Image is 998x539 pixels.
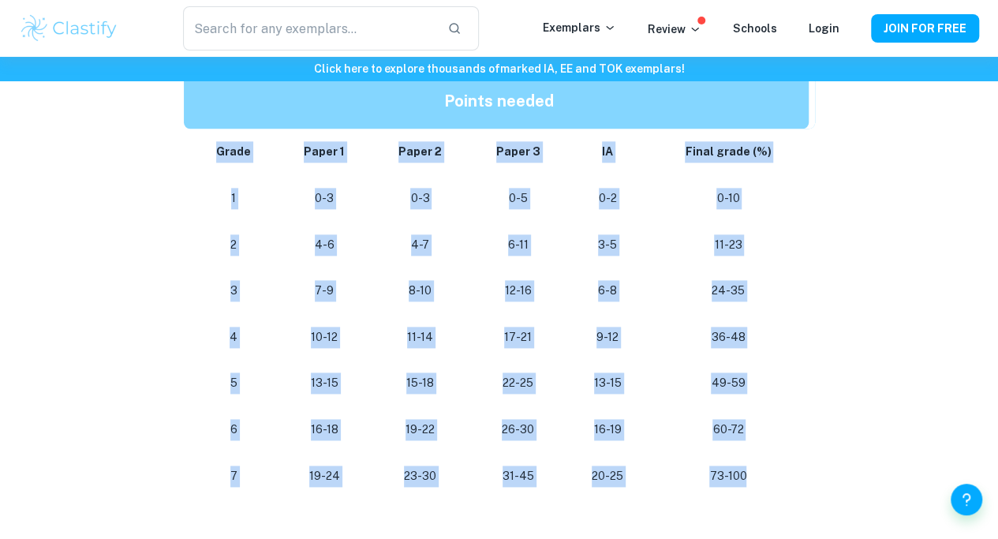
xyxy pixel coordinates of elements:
[203,466,265,487] p: 7
[290,327,359,348] p: 10-12
[384,327,456,348] p: 11-14
[290,466,359,487] p: 19-24
[384,188,456,209] p: 0-3
[733,22,777,35] a: Schools
[183,6,435,51] input: Search for any exemplars...
[203,419,265,440] p: 6
[481,234,555,256] p: 6-11
[496,145,540,158] strong: Paper 3
[660,188,795,209] p: 0-10
[648,21,701,38] p: Review
[481,466,555,487] p: 31-45
[660,419,795,440] p: 60-72
[580,327,635,348] p: 9-12
[444,92,554,110] strong: Points needed
[481,419,555,440] p: 26-30
[580,419,635,440] p: 16-19
[481,280,555,301] p: 12-16
[580,188,635,209] p: 0-2
[660,234,795,256] p: 11-23
[3,60,995,77] h6: Click here to explore thousands of marked IA, EE and TOK exemplars !
[602,145,613,158] strong: IA
[660,280,795,301] p: 24-35
[660,372,795,394] p: 49-59
[660,327,795,348] p: 36-48
[685,145,771,158] strong: Final grade (%)
[203,234,265,256] p: 2
[809,22,839,35] a: Login
[384,419,456,440] p: 19-22
[384,234,456,256] p: 4-7
[580,466,635,487] p: 20-25
[951,484,982,515] button: Help and Feedback
[19,13,119,44] img: Clastify logo
[304,145,345,158] strong: Paper 1
[203,280,265,301] p: 3
[290,234,359,256] p: 4-6
[660,466,795,487] p: 73-100
[481,372,555,394] p: 22-25
[580,234,635,256] p: 3-5
[481,188,555,209] p: 0-5
[290,419,359,440] p: 16-18
[398,145,442,158] strong: Paper 2
[290,188,359,209] p: 0-3
[543,19,616,36] p: Exemplars
[580,372,635,394] p: 13-15
[203,327,265,348] p: 4
[203,188,265,209] p: 1
[871,14,979,43] button: JOIN FOR FREE
[481,327,555,348] p: 17-21
[290,280,359,301] p: 7-9
[216,145,251,158] strong: Grade
[580,280,635,301] p: 6-8
[384,466,456,487] p: 23-30
[384,280,456,301] p: 8-10
[203,372,265,394] p: 5
[290,372,359,394] p: 13-15
[384,372,456,394] p: 15-18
